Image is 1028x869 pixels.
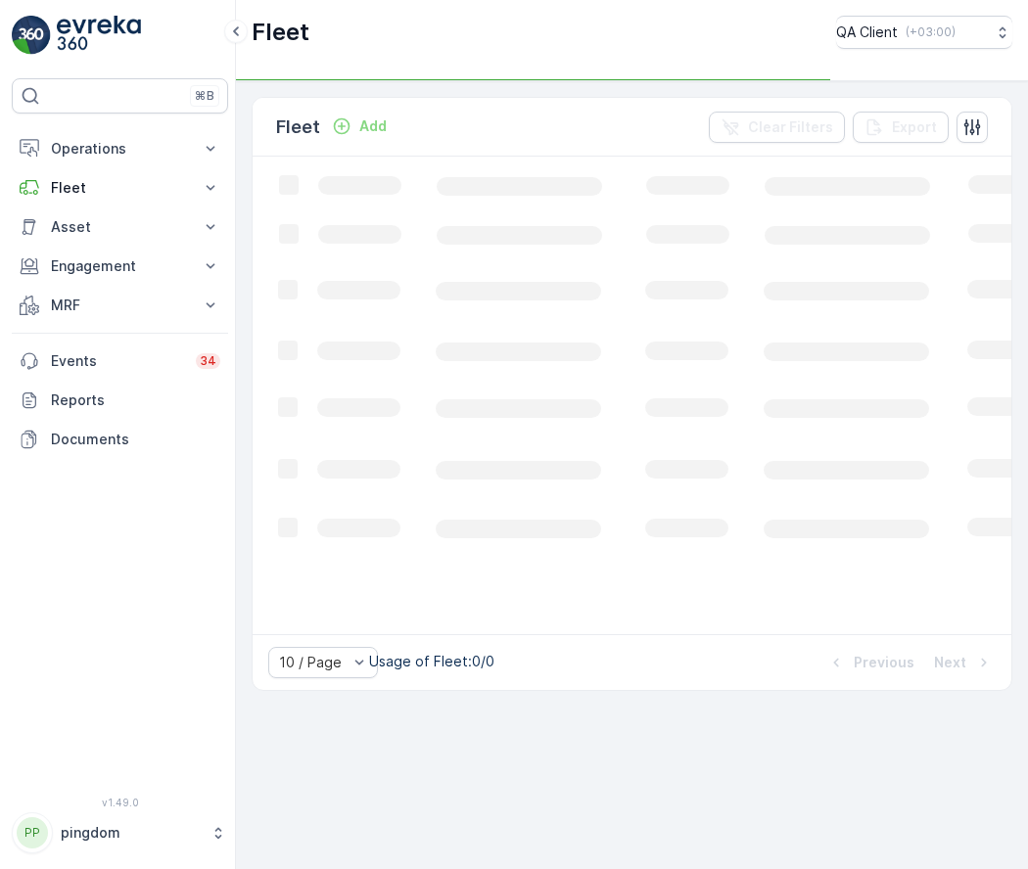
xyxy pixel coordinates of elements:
[51,256,189,276] p: Engagement
[12,129,228,168] button: Operations
[12,420,228,459] a: Documents
[836,16,1012,49] button: QA Client(+03:00)
[51,296,189,315] p: MRF
[51,139,189,159] p: Operations
[824,651,916,674] button: Previous
[12,812,228,853] button: PPpingdom
[934,653,966,672] p: Next
[369,652,494,671] p: Usage of Fleet : 0/0
[17,817,48,848] div: PP
[12,286,228,325] button: MRF
[324,114,395,138] button: Add
[892,117,937,137] p: Export
[709,112,845,143] button: Clear Filters
[932,651,996,674] button: Next
[276,114,320,141] p: Fleet
[906,24,956,40] p: ( +03:00 )
[853,112,949,143] button: Export
[51,217,189,237] p: Asset
[57,16,141,55] img: logo_light-DOdMpM7g.png
[854,653,914,672] p: Previous
[51,390,220,410] p: Reports
[12,342,228,381] a: Events34
[836,23,898,42] p: QA Client
[359,116,387,136] p: Add
[748,117,833,137] p: Clear Filters
[51,430,220,449] p: Documents
[51,351,184,371] p: Events
[12,207,228,247] button: Asset
[12,168,228,207] button: Fleet
[12,16,51,55] img: logo
[252,17,309,48] p: Fleet
[12,797,228,808] span: v 1.49.0
[12,381,228,420] a: Reports
[200,353,216,369] p: 34
[61,823,201,843] p: pingdom
[12,247,228,286] button: Engagement
[51,178,189,198] p: Fleet
[195,88,214,104] p: ⌘B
